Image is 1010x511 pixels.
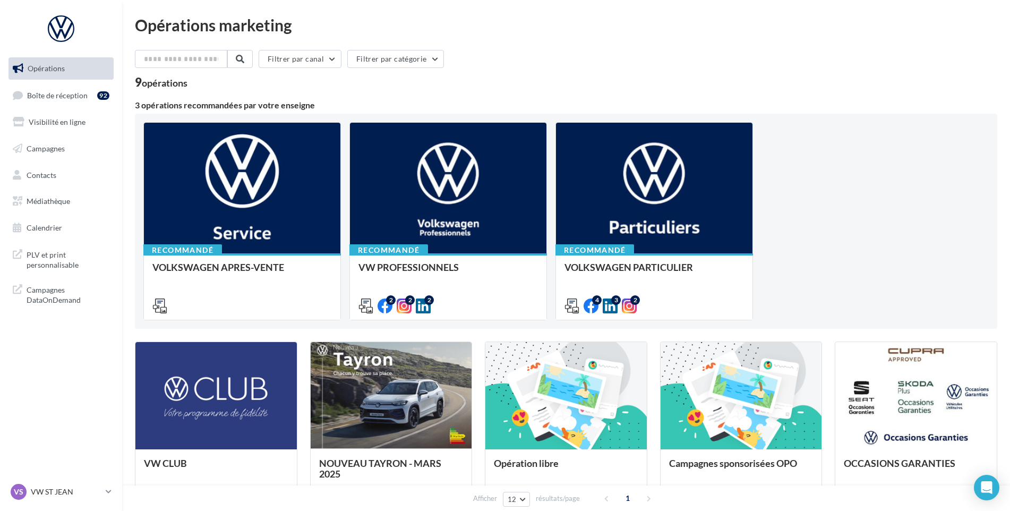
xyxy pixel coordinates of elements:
a: VS VW ST JEAN [8,482,114,502]
span: Calendrier [27,223,62,232]
span: Opération libre [494,457,559,469]
a: Médiathèque [6,190,116,212]
span: VW PROFESSIONNELS [358,261,459,273]
span: Médiathèque [27,197,70,206]
button: Filtrer par canal [259,50,341,68]
span: OCCASIONS GARANTIES [844,457,955,469]
div: Opérations marketing [135,17,997,33]
span: Campagnes sponsorisées OPO [669,457,797,469]
div: 2 [405,295,415,305]
div: 4 [592,295,602,305]
span: Contacts [27,170,56,179]
div: Recommandé [349,244,428,256]
span: VS [14,487,23,497]
span: 12 [508,495,517,504]
div: Open Intercom Messenger [974,475,999,500]
span: Visibilité en ligne [29,117,85,126]
span: résultats/page [536,493,580,504]
button: 12 [503,492,530,507]
span: NOUVEAU TAYRON - MARS 2025 [319,457,441,480]
div: 3 [611,295,621,305]
a: Contacts [6,164,116,186]
span: Boîte de réception [27,90,88,99]
div: 92 [97,91,109,100]
span: VOLKSWAGEN APRES-VENTE [152,261,284,273]
p: VW ST JEAN [31,487,101,497]
span: PLV et print personnalisable [27,248,109,270]
div: opérations [142,78,187,88]
div: 2 [424,295,434,305]
div: 2 [386,295,396,305]
span: Opérations [28,64,65,73]
a: Boîte de réception92 [6,84,116,107]
a: Calendrier [6,217,116,239]
span: Afficher [473,493,497,504]
span: Campagnes [27,144,65,153]
a: Campagnes DataOnDemand [6,278,116,310]
div: Recommandé [555,244,634,256]
div: 2 [630,295,640,305]
a: Visibilité en ligne [6,111,116,133]
a: Campagnes [6,138,116,160]
div: 3 opérations recommandées par votre enseigne [135,101,997,109]
span: VOLKSWAGEN PARTICULIER [564,261,693,273]
span: 1 [619,490,636,507]
span: VW CLUB [144,457,187,469]
a: Opérations [6,57,116,80]
a: PLV et print personnalisable [6,243,116,275]
div: 9 [135,76,187,88]
span: Campagnes DataOnDemand [27,283,109,305]
div: Recommandé [143,244,222,256]
button: Filtrer par catégorie [347,50,444,68]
